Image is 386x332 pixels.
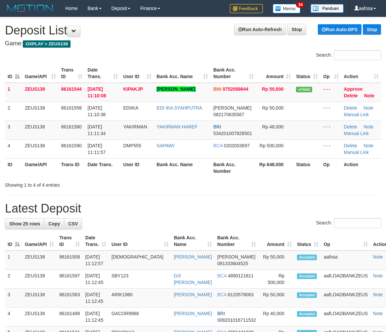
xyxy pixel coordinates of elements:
td: ZEUS138 [22,251,57,270]
h4: Game: [5,40,381,47]
th: Bank Acc. Number [211,158,256,177]
input: Search: [334,50,381,60]
span: BCA [213,143,222,148]
td: 86161597 [57,270,82,289]
a: Manual Link [344,112,369,117]
a: Note [373,273,383,278]
td: aafosa [321,251,370,270]
td: 4 [5,139,22,158]
span: BRI [217,311,225,316]
th: Bank Acc. Name [154,158,211,177]
a: Note [364,93,374,98]
td: ZEUS138 [22,120,59,139]
a: [PERSON_NAME] [174,311,212,316]
span: CSV [68,221,78,226]
td: aafLOADBANKZEUS [321,289,370,308]
td: 86161498 [57,308,82,326]
span: [PERSON_NAME] [213,105,251,111]
td: [DATE] 11:12:45 [82,270,109,289]
th: Amount: activate to sort column ascending [256,64,294,83]
td: - - - [320,83,341,102]
td: [DATE] 11:12:45 [82,289,109,308]
span: BRI [213,124,221,129]
th: Game/API: activate to sort column ascending [22,64,59,83]
span: Copy 082170635567 to clipboard [213,112,244,117]
a: Show 25 rows [5,218,44,229]
span: Copy 4690121811 to clipboard [228,273,254,278]
th: Date Trans.: activate to sort column ascending [85,64,121,83]
span: YAKIRMAN [123,124,147,129]
a: Note [363,124,373,129]
th: Bank Acc. Name: activate to sort column ascending [171,232,215,251]
span: 86161590 [61,143,82,148]
td: 1 [5,251,22,270]
th: Op: activate to sort column ascending [321,232,370,251]
span: [DATE] 11:10:08 [88,86,106,98]
span: BNI [213,86,221,92]
td: [DEMOGRAPHIC_DATA] [109,251,171,270]
td: - - - [320,139,341,158]
th: Status [293,158,320,177]
a: Delete [344,105,357,111]
span: KIPAKJP [123,86,143,92]
th: Status: activate to sort column ascending [294,232,321,251]
td: aafLOADBANKZEUS [321,270,370,289]
span: 86161544 [61,86,82,92]
h1: Deposit List [5,24,381,37]
th: Rp 648.000 [256,158,294,177]
th: Date Trans.: activate to sort column ascending [82,232,109,251]
th: Action: activate to sort column ascending [341,64,381,83]
span: Accepted [297,273,317,279]
td: ZEUS138 [22,83,59,102]
td: ARIK1980 [109,289,171,308]
a: Stop [287,24,306,35]
td: 3 [5,120,22,139]
th: User ID [121,158,154,177]
td: ZEUS138 [22,139,59,158]
label: Search: [316,50,381,60]
span: BCA [217,292,226,297]
a: Note [373,254,383,260]
a: [PERSON_NAME] [174,292,212,297]
span: Rp 50,000 [262,86,283,92]
span: Valid transaction [296,87,312,92]
th: Trans ID [59,158,85,177]
td: GACOR9988 [109,308,171,326]
td: ZEUS138 [22,289,57,308]
span: 34 [296,2,305,8]
th: User ID: activate to sort column ascending [121,64,154,83]
img: MOTION_logo.png [5,3,55,13]
th: Op: activate to sort column ascending [320,64,341,83]
th: Game/API [22,158,59,177]
span: [DATE] 11:11:34 [88,124,106,136]
td: ZEUS138 [22,308,57,326]
a: Copy [44,218,64,229]
img: Feedback.jpg [230,4,263,13]
th: Trans ID: activate to sort column ascending [59,64,85,83]
th: ID: activate to sort column descending [5,64,22,83]
td: Rp 50,000 [259,289,294,308]
h1: Latest Deposit [5,202,381,215]
th: Status: activate to sort column ascending [293,64,320,83]
span: Rp 48,000 [262,124,284,129]
td: ZEUS138 [22,270,57,289]
a: DJI [PERSON_NAME] [174,273,212,285]
a: Note [373,311,383,316]
th: User ID: activate to sort column ascending [109,232,171,251]
th: Bank Acc. Number: activate to sort column ascending [211,64,256,83]
span: [DATE] 11:11:57 [88,143,106,155]
a: SAPAWI [157,143,174,148]
span: Copy 534201007828501 to clipboard [213,131,252,136]
span: Copy [48,221,60,226]
a: EDI IKA SYAHPUTRA [157,105,202,111]
a: CSV [64,218,82,229]
a: Note [363,143,373,148]
a: Approve [344,86,363,92]
td: aafLOADBANKZEUS [321,308,370,326]
td: - - - [320,102,341,120]
span: Copy 6120578063 to clipboard [228,292,254,297]
th: Date Trans. [85,158,121,177]
span: [DATE] 11:10:38 [88,105,106,117]
div: Showing 1 to 4 of 4 entries [5,179,156,188]
span: Copy 081333604525 to clipboard [217,261,248,266]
